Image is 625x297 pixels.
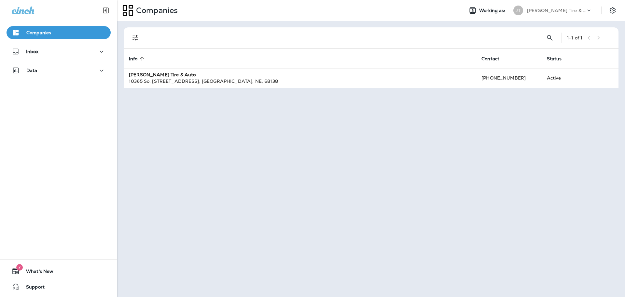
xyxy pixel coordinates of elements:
p: Companies [133,6,178,15]
button: Support [7,280,111,293]
p: [PERSON_NAME] Tire & Auto [527,8,586,13]
span: Support [20,284,45,292]
div: 1 - 1 of 1 [567,35,582,40]
div: JT [513,6,523,15]
span: Contact [481,56,499,62]
span: Status [547,56,562,62]
div: 10365 So. [STREET_ADDRESS] , [GEOGRAPHIC_DATA] , NE , 68138 [129,78,471,84]
button: Collapse Sidebar [97,4,115,17]
span: Info [129,56,146,62]
span: Info [129,56,138,62]
span: 7 [16,264,23,271]
p: Companies [26,30,51,35]
span: What's New [20,269,53,276]
td: [PHONE_NUMBER] [476,68,541,88]
button: 7What's New [7,265,111,278]
button: Filters [129,31,142,44]
button: Inbox [7,45,111,58]
button: Companies [7,26,111,39]
strong: [PERSON_NAME] Tire & Auto [129,72,196,78]
button: Search Companies [543,31,556,44]
button: Data [7,64,111,77]
p: Inbox [26,49,38,54]
span: Contact [481,56,508,62]
span: Status [547,56,570,62]
button: Settings [607,5,618,16]
td: Active [542,68,583,88]
p: Data [26,68,37,73]
span: Working as: [479,8,507,13]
